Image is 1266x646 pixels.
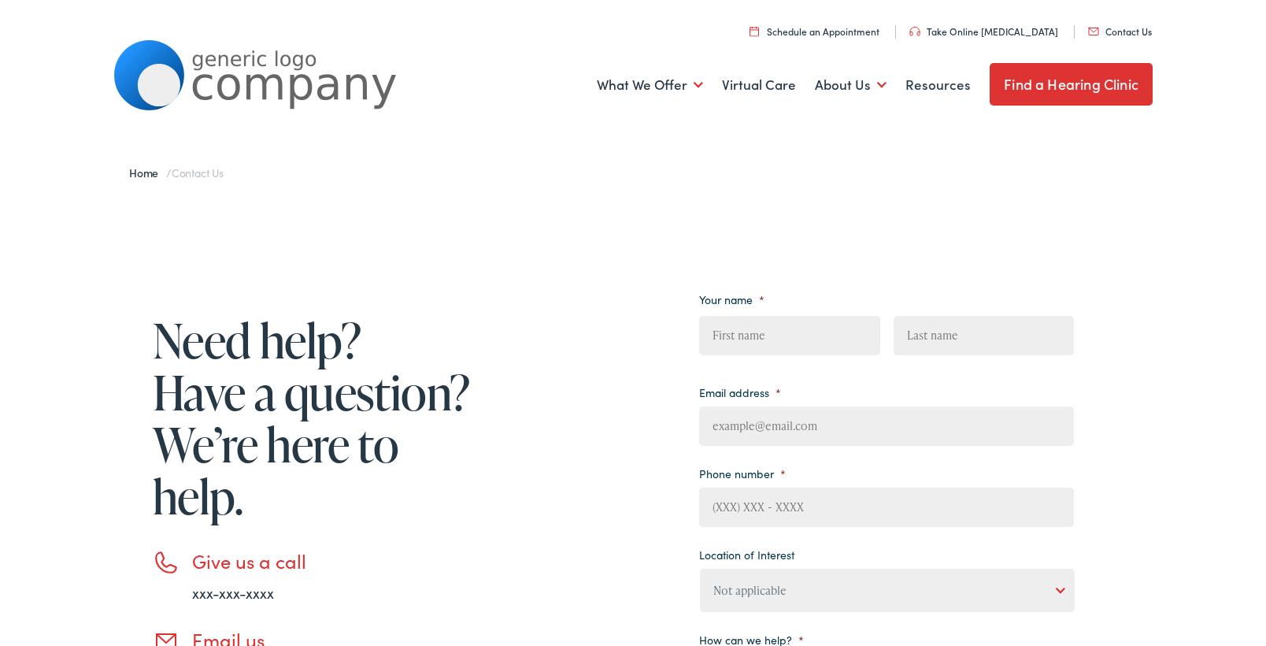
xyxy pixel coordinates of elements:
[699,488,1074,527] input: (XXX) XXX - XXXX
[750,26,759,36] img: utility icon
[129,165,166,180] a: Home
[699,292,764,306] label: Your name
[699,407,1074,446] input: example@email.com
[153,314,476,522] h1: Need help? Have a question? We’re here to help.
[699,466,786,481] label: Phone number
[905,56,971,114] a: Resources
[894,316,1074,355] input: Last name
[1088,28,1099,35] img: utility icon
[750,24,879,38] a: Schedule an Appointment
[699,548,794,562] label: Location of Interest
[722,56,796,114] a: Virtual Care
[815,56,887,114] a: About Us
[909,27,920,36] img: utility icon
[990,63,1153,106] a: Find a Hearing Clinic
[192,550,476,573] h3: Give us a call
[1088,24,1152,38] a: Contact Us
[909,24,1058,38] a: Take Online [MEDICAL_DATA]
[699,385,781,399] label: Email address
[192,583,274,603] a: xxx-xxx-xxxx
[172,165,224,180] span: Contact Us
[699,316,879,355] input: First name
[129,165,224,180] span: /
[597,56,703,114] a: What We Offer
